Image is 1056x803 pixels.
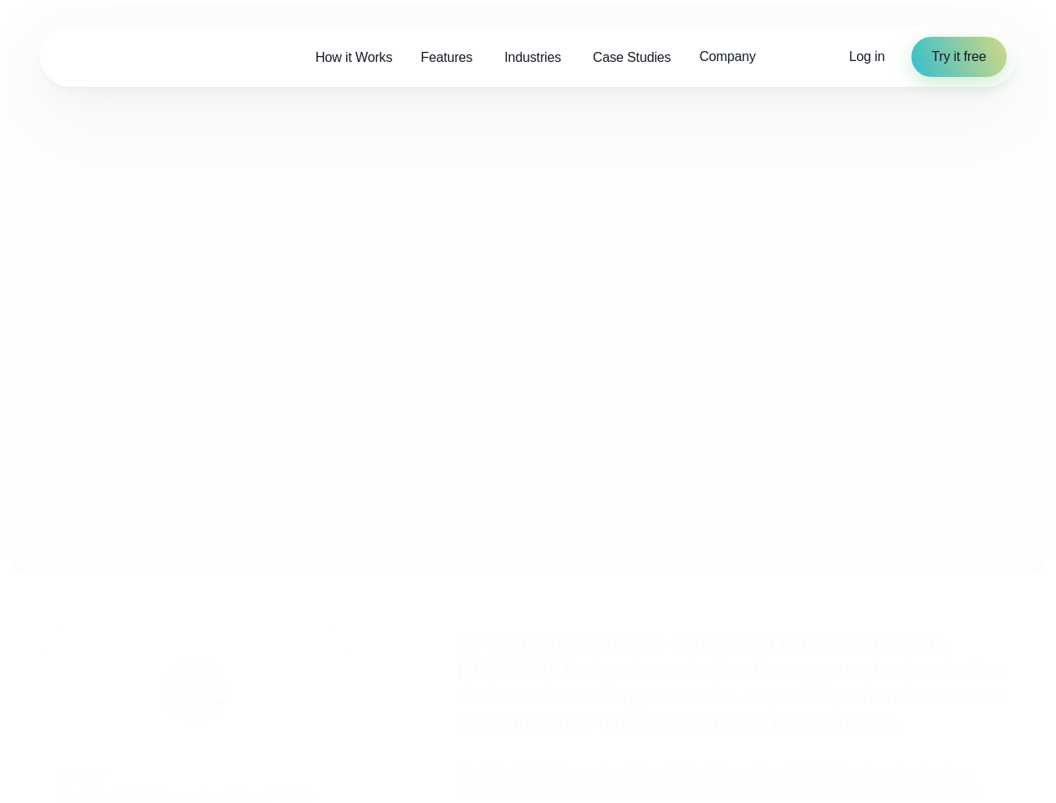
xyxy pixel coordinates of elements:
[421,48,472,68] span: Features
[699,47,755,67] span: Company
[504,48,561,68] span: Industries
[579,40,685,74] a: Case Studies
[849,47,885,67] a: Log in
[301,40,406,74] a: How it Works
[593,48,671,68] span: Case Studies
[931,47,986,67] span: Try it free
[911,37,1006,77] a: Try it free
[849,49,885,64] span: Log in
[315,48,392,68] span: How it Works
